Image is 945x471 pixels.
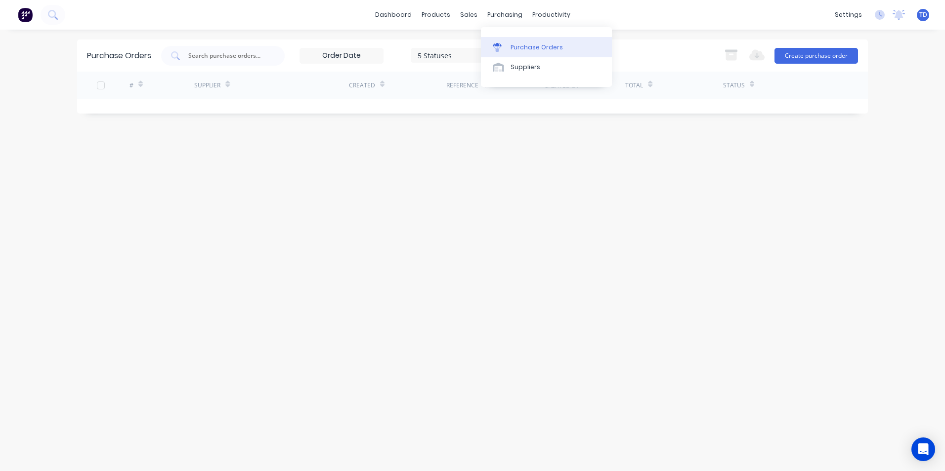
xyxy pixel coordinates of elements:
span: TD [919,10,927,19]
div: 5 Statuses [418,50,488,60]
div: productivity [527,7,575,22]
div: Reference [446,81,478,90]
div: Supplier [194,81,220,90]
div: Status [723,81,745,90]
div: Created [349,81,375,90]
div: Suppliers [511,63,540,72]
div: settings [830,7,867,22]
img: Factory [18,7,33,22]
input: Order Date [300,48,383,63]
input: Search purchase orders... [187,51,269,61]
a: Suppliers [481,57,612,77]
div: sales [455,7,482,22]
div: Purchase Orders [511,43,563,52]
div: Open Intercom Messenger [911,437,935,461]
div: Total [625,81,643,90]
a: Purchase Orders [481,37,612,57]
div: # [129,81,133,90]
div: Purchase Orders [87,50,151,62]
div: products [417,7,455,22]
div: purchasing [482,7,527,22]
button: Create purchase order [774,48,858,64]
a: dashboard [370,7,417,22]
